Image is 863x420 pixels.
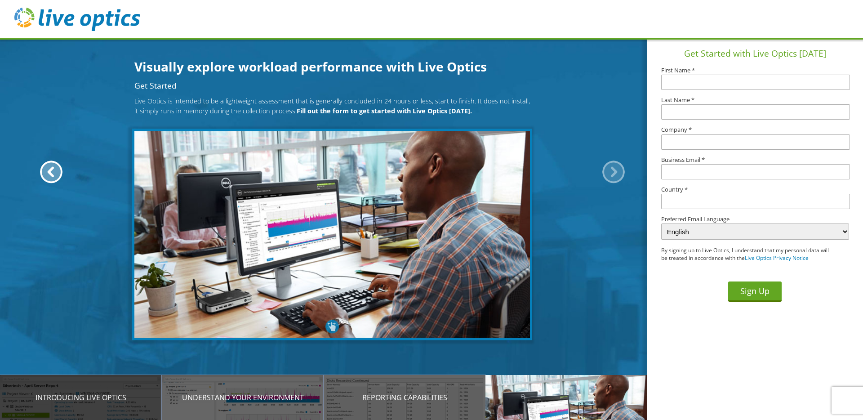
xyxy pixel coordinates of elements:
[134,57,530,76] h1: Visually explore workload performance with Live Optics
[661,97,849,103] label: Last Name *
[297,107,472,115] b: Fill out the form to get started with Live Optics [DATE].
[14,8,140,31] img: live_optics_svg.svg
[745,254,809,262] a: Live Optics Privacy Notice
[132,129,532,340] img: Get Started
[728,281,782,302] button: Sign Up
[162,392,324,403] p: Understand your environment
[661,187,849,192] label: Country *
[651,47,859,60] h1: Get Started with Live Optics [DATE]
[661,67,849,73] label: First Name *
[661,247,830,262] p: By signing up to Live Optics, I understand that my personal data will be treated in accordance wi...
[661,157,849,163] label: Business Email *
[324,392,485,403] p: Reporting Capabilities
[134,82,530,90] h2: Get Started
[134,97,530,116] p: Live Optics is intended to be a lightweight assessment that is generally concluded in 24 hours or...
[661,216,849,222] label: Preferred Email Language
[661,127,849,133] label: Company *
